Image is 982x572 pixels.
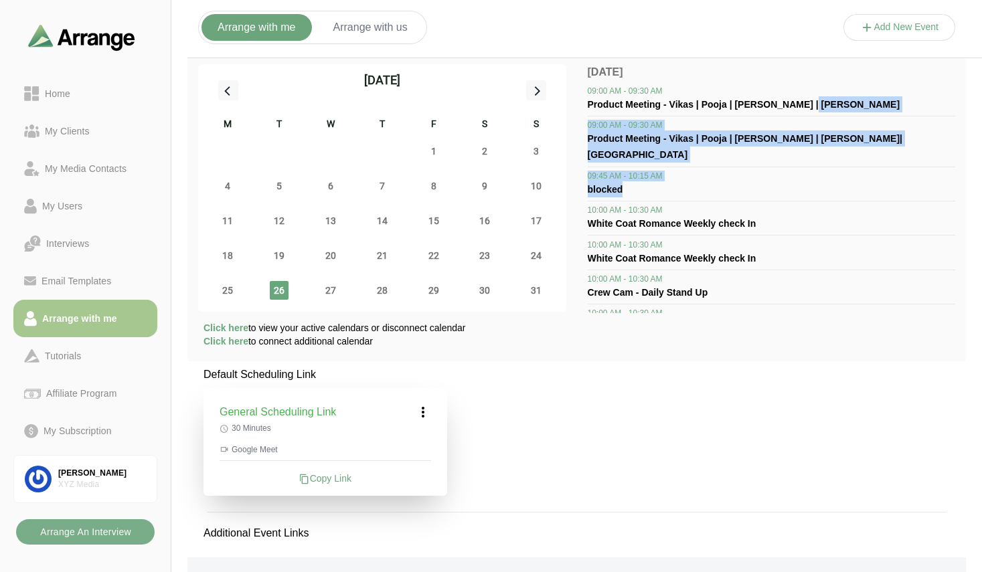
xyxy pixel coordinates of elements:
[13,300,157,337] a: Arrange with me
[13,337,157,375] a: Tutorials
[373,211,392,230] span: Thursday 14 August 2025
[321,246,340,265] span: Wednesday 20 August 2025
[424,142,443,161] span: Friday 1 August 2025
[203,367,447,383] p: Default Scheduling Link
[218,246,237,265] span: Monday 18 August 2025
[373,281,392,300] span: Thursday 28 August 2025
[270,177,289,195] span: Tuesday 5 August 2025
[187,509,325,557] p: Additional Event Links
[41,235,94,252] div: Interviews
[28,24,135,50] img: arrangeai-name-small-logo.4d2b8aee.svg
[201,14,312,41] button: Arrange with me
[527,177,546,195] span: Sunday 10 August 2025
[36,273,116,289] div: Email Templates
[364,71,400,90] div: [DATE]
[203,322,248,333] span: Click here
[13,262,157,300] a: Email Templates
[475,246,494,265] span: Saturday 23 August 2025
[527,142,546,161] span: Sunday 3 August 2025
[13,412,157,450] a: My Subscription
[39,348,86,364] div: Tutorials
[254,116,305,134] div: T
[588,274,663,284] span: 10:00 AM - 10:30 AM
[424,177,443,195] span: Friday 8 August 2025
[203,335,373,348] p: to connect additional calendar
[356,116,408,134] div: T
[16,519,155,545] button: Arrange An Interview
[588,308,663,318] span: 10:00 AM - 10:30 AM
[475,177,494,195] span: Saturday 9 August 2025
[37,198,88,214] div: My Users
[13,225,157,262] a: Interviews
[527,246,546,265] span: Sunday 24 August 2025
[459,116,511,134] div: S
[424,246,443,265] span: Friday 22 August 2025
[203,336,248,347] span: Click here
[588,99,900,110] span: Product Meeting - Vikas | Pooja | [PERSON_NAME] | [PERSON_NAME]
[13,112,157,150] a: My Clients
[270,281,289,300] span: Tuesday 26 August 2025
[321,211,340,230] span: Wednesday 13 August 2025
[588,218,756,229] span: White Coat Romance Weekly check In
[13,455,157,503] a: [PERSON_NAME]XYZ Media
[218,211,237,230] span: Monday 11 August 2025
[588,205,663,215] span: 10:00 AM - 10:30 AM
[424,281,443,300] span: Friday 29 August 2025
[475,211,494,230] span: Saturday 16 August 2025
[588,64,956,80] p: [DATE]
[321,177,340,195] span: Wednesday 6 August 2025
[588,133,902,160] span: Product Meeting - Vikas | Pooja | [PERSON_NAME] | [PERSON_NAME]|[GEOGRAPHIC_DATA]
[270,211,289,230] span: Tuesday 12 August 2025
[475,281,494,300] span: Saturday 30 August 2025
[588,240,663,250] span: 10:00 AM - 10:30 AM
[321,281,340,300] span: Wednesday 27 August 2025
[39,519,131,545] b: Arrange An Interview
[39,86,76,102] div: Home
[475,142,494,161] span: Saturday 2 August 2025
[13,150,157,187] a: My Media Contacts
[511,116,562,134] div: S
[58,479,146,490] div: XYZ Media
[305,116,357,134] div: W
[588,184,623,195] span: blocked
[588,120,663,130] span: 09:00 AM - 09:30 AM
[202,116,254,134] div: M
[220,423,431,434] p: 30 Minutes
[424,211,443,230] span: Friday 15 August 2025
[843,14,956,41] button: Add New Event
[13,375,157,412] a: Affiliate Program
[527,211,546,230] span: Sunday 17 August 2025
[527,281,546,300] span: Sunday 31 August 2025
[588,171,663,181] span: 09:45 AM - 10:15 AM
[39,123,95,139] div: My Clients
[373,246,392,265] span: Thursday 21 August 2025
[270,246,289,265] span: Tuesday 19 August 2025
[220,472,431,485] div: Copy Link
[58,468,146,479] div: [PERSON_NAME]
[588,287,708,298] span: Crew Cam - Daily Stand Up
[38,423,117,439] div: My Subscription
[13,187,157,225] a: My Users
[588,86,663,96] span: 09:00 AM - 09:30 AM
[37,310,122,326] div: Arrange with me
[218,281,237,300] span: Monday 25 August 2025
[39,161,132,177] div: My Media Contacts
[203,321,465,335] p: to view your active calendars or disconnect calendar
[220,444,431,455] p: Google Meet
[13,75,157,112] a: Home
[220,404,336,420] h3: General Scheduling Link
[317,14,424,41] button: Arrange with us
[408,116,459,134] div: F
[588,253,756,264] span: White Coat Romance Weekly check In
[41,385,122,401] div: Affiliate Program
[218,177,237,195] span: Monday 4 August 2025
[373,177,392,195] span: Thursday 7 August 2025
